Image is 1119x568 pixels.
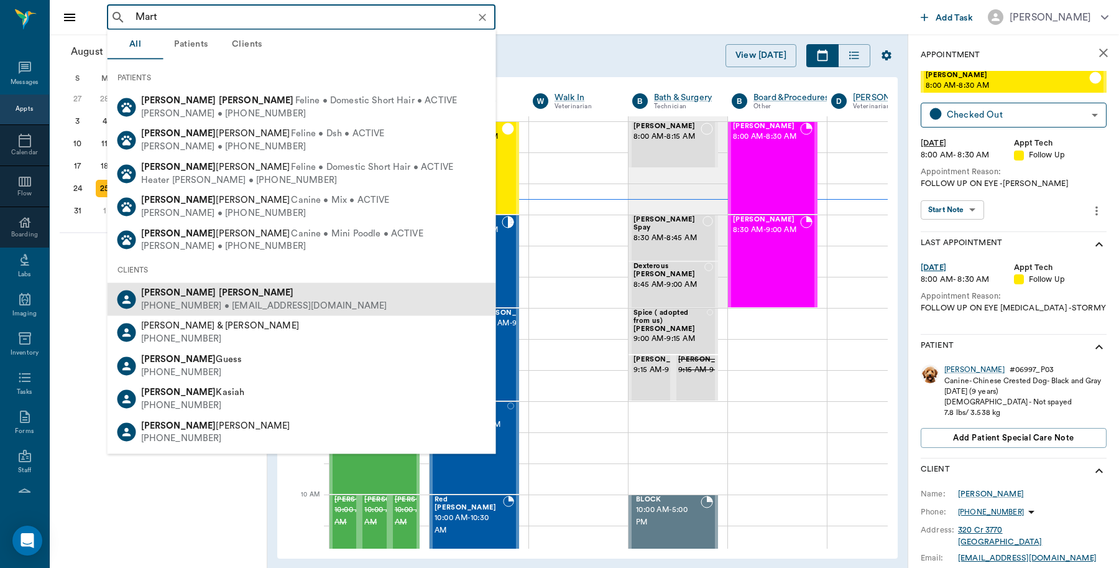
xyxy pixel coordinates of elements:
span: 8:00 AM - 8:30 AM [733,131,800,143]
div: W [533,93,548,109]
span: Feline • Domestic Short Hair • ACTIVE [295,95,458,108]
button: Clear [474,9,491,26]
div: Board &Procedures [753,91,829,104]
div: [PERSON_NAME] • [PHONE_NUMBER] [141,207,390,220]
div: Sunday, July 27, 2025 [69,90,86,108]
div: Appointment Reason: [921,291,1107,302]
b: [PERSON_NAME] [141,195,216,205]
div: BOOKED, 8:30 AM - 9:00 AM [728,215,817,308]
button: Add patient Special Care Note [921,428,1107,448]
div: [PERSON_NAME] [1010,10,1091,25]
div: Sunday, August 3, 2025 [69,113,86,130]
button: All [108,30,163,60]
a: [EMAIL_ADDRESS][DOMAIN_NAME] [958,554,1097,562]
img: Profile Image [921,365,939,383]
span: [PERSON_NAME] & [PERSON_NAME] [141,321,299,330]
div: Address: [921,524,958,536]
b: [PERSON_NAME] [141,96,216,105]
span: August [68,43,106,60]
div: Open Intercom Messenger [12,526,42,556]
p: Appointment [921,49,980,61]
div: [DEMOGRAPHIC_DATA] - Not spayed [944,397,1102,407]
b: [PERSON_NAME] [141,288,216,297]
span: Canine • Mix • ACTIVE [291,194,389,207]
span: Kasiah [141,388,245,397]
div: FOLLOW UP ON EYE [MEDICAL_DATA] -STORMY [921,302,1107,314]
svg: show more [1092,463,1107,478]
span: 9:00 AM - 9:30 AM [479,317,541,342]
span: 2025 [106,43,133,60]
button: August2025 [65,39,152,64]
div: CLIENTS [108,257,496,283]
div: Walk In [555,91,614,104]
button: [PERSON_NAME] [978,6,1118,29]
div: Sunday, August 17, 2025 [69,157,86,175]
div: Today, Monday, August 25, 2025 [96,180,113,197]
span: BLOCK [636,496,701,504]
span: [PERSON_NAME] [334,496,397,504]
div: [PHONE_NUMBER] [141,432,290,445]
div: 8:00 AM - 8:30 AM [921,149,1014,161]
div: [DATE] [921,137,1014,149]
p: Patient [921,340,954,355]
span: 9:00 AM - 9:15 AM [633,333,707,345]
span: [PERSON_NAME] Spay [633,216,702,232]
div: Monday, July 28, 2025 [96,90,113,108]
div: Monday, September 1, 2025 [96,202,113,220]
div: [PERSON_NAME] • [PHONE_NUMBER] [141,141,385,154]
div: B [632,93,648,109]
div: Email: [921,552,958,564]
b: [PERSON_NAME] [141,388,216,397]
span: [PERSON_NAME] [733,216,800,224]
div: [PERSON_NAME] [853,91,924,104]
div: Canine - Chinese Crested Dog - Black and Gray [944,376,1102,386]
span: 10:00 AM - 10:30 AM [435,512,503,537]
div: Sunday, August 24, 2025 [69,180,86,197]
div: Staff [18,466,31,475]
b: [PERSON_NAME] [141,354,216,363]
span: 8:00 AM - 8:30 AM [926,80,1089,92]
div: NOT_CONFIRMED, 8:00 AM - 8:15 AM [629,121,718,168]
a: [PERSON_NAME] [944,365,1005,375]
div: CANCELED, 9:15 AM - 9:30 AM [673,355,718,401]
span: 10:00 AM - 5:00 PM [636,504,701,529]
p: Client [921,463,950,478]
div: Monday, August 4, 2025 [96,113,113,130]
span: [PERSON_NAME] [141,195,290,205]
div: [PHONE_NUMBER] [141,399,245,412]
span: [PERSON_NAME] [141,421,290,430]
span: Dexterous [PERSON_NAME] [633,263,704,279]
span: [PERSON_NAME] [926,72,1089,80]
div: Labs [18,270,31,279]
div: [PERSON_NAME] • [PHONE_NUMBER] [141,240,423,253]
div: Sunday, August 10, 2025 [69,135,86,152]
div: [PHONE_NUMBER] [141,333,299,346]
span: [PERSON_NAME] [479,309,541,317]
a: Bath & Surgery [654,91,713,104]
div: Follow Up [1014,149,1107,161]
div: PATIENTS [108,65,496,91]
div: Monday, August 18, 2025 [96,157,113,175]
span: 8:45 AM - 9:00 AM [633,279,704,291]
button: View [DATE] [725,44,796,67]
b: [PERSON_NAME] [141,129,216,138]
input: Search [131,9,492,26]
p: [PHONE_NUMBER] [958,507,1024,518]
div: 7.8 lbs / 3.538 kg [944,407,1102,418]
b: [PERSON_NAME] [219,288,294,297]
span: [PERSON_NAME] [733,123,800,131]
div: 8:00 AM - 8:30 AM [921,274,1014,286]
button: close [1091,40,1116,65]
span: 8:30 AM - 9:00 AM [733,224,800,236]
span: [PERSON_NAME] [395,496,457,504]
div: NOT_CONFIRMED, 8:45 AM - 9:00 AM [629,261,718,308]
a: [PERSON_NAME] [958,488,1024,500]
div: Imaging [12,309,37,319]
button: more [1087,200,1107,221]
a: 320 Cr 3770[GEOGRAPHIC_DATA] [958,526,1042,545]
p: Last Appointment [921,237,1002,252]
button: Patients [163,30,219,60]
